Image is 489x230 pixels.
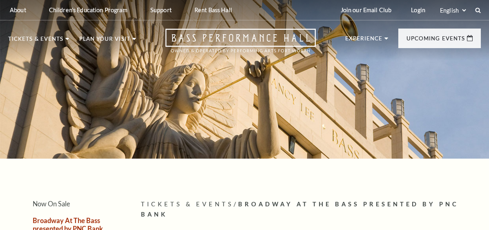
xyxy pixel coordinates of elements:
[10,7,26,13] p: About
[345,36,383,46] p: Experience
[194,7,232,13] p: Rent Bass Hall
[406,36,465,46] p: Upcoming Events
[141,201,234,208] span: Tickets & Events
[49,7,127,13] p: Children's Education Program
[141,199,481,220] p: /
[33,200,70,208] a: Now On Sale
[141,201,459,218] span: Broadway At The Bass presented by PNC Bank
[438,7,467,14] select: Select:
[8,36,63,46] p: Tickets & Events
[79,36,130,46] p: Plan Your Visit
[150,7,172,13] p: Support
